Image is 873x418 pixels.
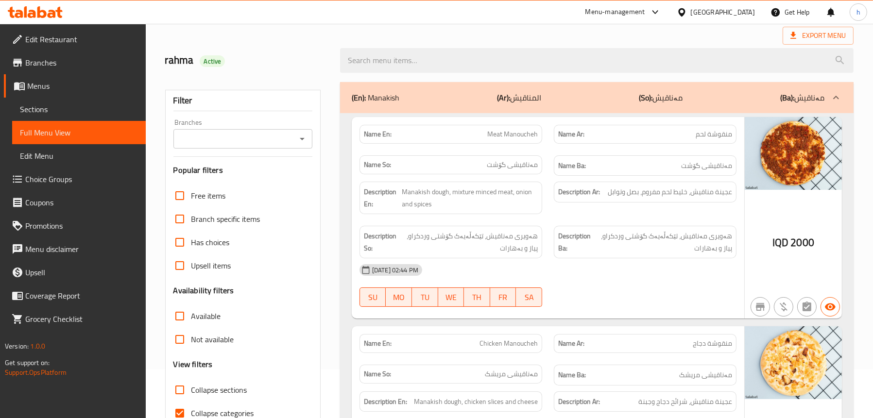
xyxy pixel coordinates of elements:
a: Coverage Report [4,284,146,307]
a: Promotions [4,214,146,237]
a: Grocery Checklist [4,307,146,331]
span: عجينة مناقيش، شرائح دجاج وجبنة [638,396,732,408]
strong: Description Ar: [558,396,600,408]
button: Not branch specific item [751,297,770,317]
span: Choice Groups [25,173,138,185]
span: Menus [27,80,138,92]
strong: Description En: [364,186,400,210]
button: Not has choices [797,297,817,317]
span: منقوشة دجاج [693,338,732,349]
span: مەناقیشی مریشک [485,369,538,379]
b: (En): [352,90,366,105]
span: هەویری مەناقیش، تێکەڵەیەک گۆشتی وردکراو، پیاز و بەهارات [400,230,538,254]
div: [GEOGRAPHIC_DATA] [691,7,755,17]
div: Menu-management [585,6,645,18]
h2: rahma [165,53,328,67]
span: Free items [191,190,226,201]
button: Open [295,132,309,146]
span: [DATE] 02:44 PM [368,266,422,275]
span: SU [364,290,382,304]
strong: Name Ar: [558,338,584,349]
span: Coverage Report [25,290,138,301]
span: Edit Restaurant [25,33,138,45]
span: Upsell [25,267,138,278]
span: Manakish dough, chicken slices and cheese [414,396,538,408]
span: منقوشة لحم [696,129,732,139]
span: IQD [772,233,788,252]
span: Export Menu [783,27,854,45]
span: MO [390,290,408,304]
strong: Name Ba: [558,369,586,381]
span: مەناقیشی مریشک [679,369,732,381]
strong: Description En: [364,396,407,408]
span: Edit Menu [20,150,138,162]
span: Upsell items [191,260,231,271]
button: TU [412,287,438,307]
strong: Name En: [364,338,392,349]
button: SA [516,287,542,307]
span: Branches [25,57,138,68]
button: MO [386,287,412,307]
span: FR [494,290,513,304]
span: مەناقیشی گۆشت [487,160,538,170]
strong: Description Ar: [558,186,600,198]
button: WE [438,287,464,307]
span: Available [191,310,221,322]
span: Get support on: [5,356,50,369]
div: Active [200,55,225,67]
a: Edit Menu [12,144,146,167]
span: Not available [191,334,234,345]
span: Full Menu View [20,127,138,138]
p: مەناقیش [780,92,824,103]
strong: Name Ar: [558,129,584,139]
input: search [340,48,854,73]
span: TH [468,290,486,304]
span: TU [416,290,434,304]
span: Branch specific items [191,213,260,225]
button: TH [464,287,490,307]
a: Choice Groups [4,167,146,191]
img: Al_Chef_Fahoodi_%D9%85%D9%86%D9%82%D9%88%D8%B4%D8%A9_%D8%AF%D8%AC638937171713818459.jpg [745,326,842,399]
b: (Ar): [497,90,510,105]
span: Promotions [25,220,138,232]
span: مەناقیشی گۆشت [681,160,732,172]
span: Menu disclaimer [25,243,138,255]
a: Menu disclaimer [4,237,146,261]
span: Version: [5,340,29,352]
h3: Availability filters [173,285,234,296]
a: Sections [12,98,146,121]
b: (Ba): [780,90,794,105]
a: Edit Restaurant [4,28,146,51]
span: 1.0.0 [30,340,45,352]
span: SA [520,290,538,304]
button: SU [359,287,386,307]
span: Coupons [25,197,138,208]
span: Chicken Manoucheh [479,338,538,349]
span: Collapse sections [191,384,247,396]
a: Coupons [4,191,146,214]
p: المناقيش [497,92,541,103]
a: Upsell [4,261,146,284]
strong: Description Ba: [558,230,593,254]
b: (So): [639,90,652,105]
span: Sections [20,103,138,115]
a: Menus [4,74,146,98]
span: Manakish dough, mixture minced meat, onion and spices [402,186,538,210]
a: Full Menu View [12,121,146,144]
p: Manakish [352,92,399,103]
span: هەویری مەناقیش، تێکەڵەیەک گۆشتی وردکراو، پیاز و بەهارات [595,230,732,254]
strong: Name En: [364,129,392,139]
p: مەناقیش [639,92,683,103]
strong: Name So: [364,160,391,170]
span: عجينة مناقيش، خليط لحم مفروم، بصل وتوابل [608,186,732,198]
a: Support.OpsPlatform [5,366,67,379]
span: Active [200,57,225,66]
span: 2000 [790,233,814,252]
span: Grocery Checklist [25,313,138,325]
a: Branches [4,51,146,74]
strong: Name Ba: [558,160,586,172]
span: h [856,7,860,17]
span: WE [442,290,461,304]
div: Filter [173,90,312,111]
h3: View filters [173,359,213,370]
